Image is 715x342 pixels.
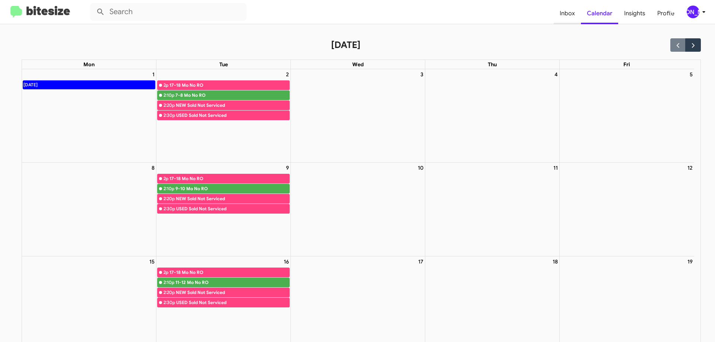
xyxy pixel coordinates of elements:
[680,6,707,18] button: [PERSON_NAME]
[551,256,559,267] a: September 18, 2025
[687,6,699,18] div: [PERSON_NAME]
[554,3,581,24] a: Inbox
[560,163,694,256] td: September 12, 2025
[163,269,168,276] div: 2p
[169,81,289,89] div: 17-18 Mo No RO
[218,60,229,69] a: Tuesday
[622,60,632,69] a: Friday
[175,92,289,99] div: 7-8 Mo No RO
[151,69,156,80] a: September 1, 2025
[163,289,175,296] div: 2:20p
[163,195,175,202] div: 2:20p
[618,3,651,24] a: Insights
[553,69,559,80] a: September 4, 2025
[419,69,425,80] a: September 3, 2025
[560,69,694,163] td: September 5, 2025
[670,38,686,51] button: Previous month
[169,269,289,276] div: 17-18 Mo No RO
[425,163,560,256] td: September 11, 2025
[581,3,618,24] a: Calendar
[148,256,156,267] a: September 15, 2025
[285,163,290,173] a: September 9, 2025
[176,112,289,119] div: USED Sold Not Serviced
[331,39,360,51] h2: [DATE]
[425,69,560,163] td: September 4, 2025
[163,112,175,119] div: 2:30p
[291,69,425,163] td: September 3, 2025
[552,163,559,173] a: September 11, 2025
[282,256,290,267] a: September 16, 2025
[176,289,289,296] div: NEW Sold Not Serviced
[163,185,174,192] div: 2:10p
[686,163,694,173] a: September 12, 2025
[651,3,680,24] a: Profile
[351,60,365,69] a: Wednesday
[163,205,175,212] div: 2:30p
[22,163,156,256] td: September 8, 2025
[416,163,425,173] a: September 10, 2025
[90,3,247,21] input: Search
[163,92,174,99] div: 2:10p
[169,175,289,182] div: 17-18 Mo No RO
[686,256,694,267] a: September 19, 2025
[163,102,175,109] div: 2:20p
[176,195,289,202] div: NEW Sold Not Serviced
[176,205,289,212] div: USED Sold Not Serviced
[163,81,168,89] div: 2p
[156,69,291,163] td: September 2, 2025
[150,163,156,173] a: September 8, 2025
[685,38,700,51] button: Next month
[486,60,498,69] a: Thursday
[23,81,38,89] div: [DATE]
[176,299,289,306] div: USED Sold Not Serviced
[417,256,425,267] a: September 17, 2025
[175,279,289,286] div: 11-12 Mo No RO
[285,69,290,80] a: September 2, 2025
[163,279,174,286] div: 2:10p
[82,60,96,69] a: Monday
[22,69,156,163] td: September 1, 2025
[156,163,291,256] td: September 9, 2025
[163,175,168,182] div: 2p
[163,299,175,306] div: 2:30p
[291,163,425,256] td: September 10, 2025
[688,69,694,80] a: September 5, 2025
[175,185,289,192] div: 9-10 Mo No RO
[176,102,289,109] div: NEW Sold Not Serviced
